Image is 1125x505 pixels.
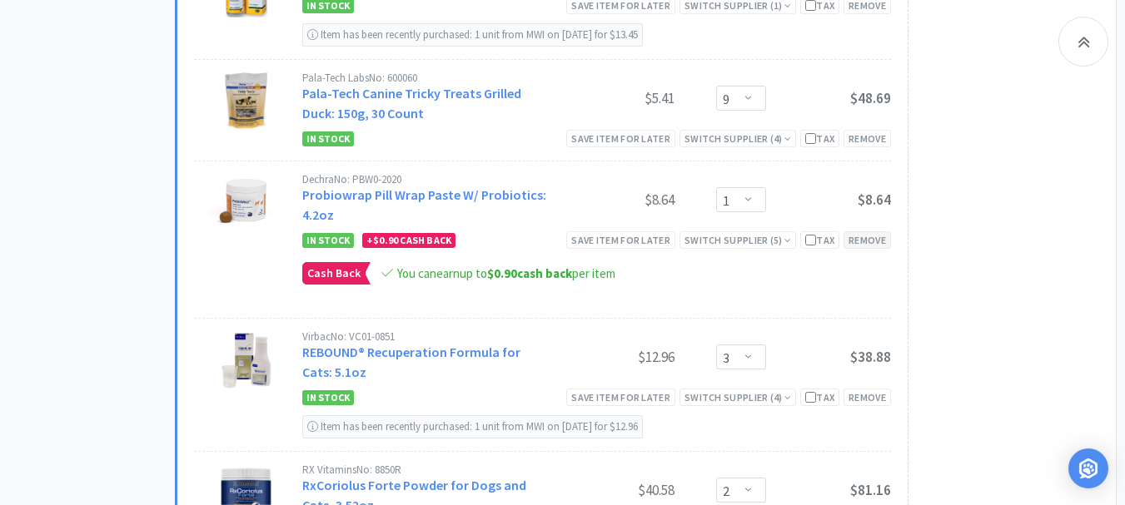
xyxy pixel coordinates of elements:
[684,389,791,405] div: Switch Supplier ( 4 )
[220,331,273,389] img: 333aeeb6f8fb4430b59a973b6fe45b9d_208172.png
[566,389,675,406] div: Save item for later
[303,263,365,284] span: Cash Back
[566,130,675,147] div: Save item for later
[302,233,354,248] span: In Stock
[805,389,834,405] div: Tax
[566,231,675,249] div: Save item for later
[850,348,891,366] span: $38.88
[225,72,267,131] img: 58ac140a2f5045cc902695880571a697_396238.png
[550,88,675,108] div: $5.41
[373,234,398,246] span: $0.90
[805,232,834,248] div: Tax
[684,232,791,248] div: Switch Supplier ( 5 )
[302,23,643,47] div: Item has been recently purchased: 1 unit from MWI on [DATE] for $13.45
[302,85,521,121] a: Pala-Tech Canine Tricky Treats Grilled Duck: 150g, 30 Count
[397,265,615,281] span: You can earn up to per item
[302,72,550,83] div: Pala-Tech Labs No: 600060
[550,347,675,367] div: $12.96
[844,389,891,406] div: Remove
[362,233,455,248] div: + Cash Back
[302,415,643,438] div: Item has been recently purchased: 1 unit from MWI on [DATE] for $12.96
[844,130,891,147] div: Remove
[550,190,675,210] div: $8.64
[487,265,517,281] span: $0.90
[850,89,891,107] span: $48.69
[302,131,354,146] span: In Stock
[684,131,791,146] div: Switch Supplier ( 4 )
[844,231,891,249] div: Remove
[208,174,284,232] img: d7253241c7ae4b0e9362367d7db3d8af_402848.png
[302,174,550,185] div: Dechra No: PBW0-2020
[302,344,520,380] a: REBOUND® Recuperation Formula for Cats: 5.1oz
[805,131,834,146] div: Tax
[487,265,572,281] strong: cash back
[858,191,891,209] span: $8.64
[302,464,550,475] div: RX Vitamins No: 8850R
[1068,448,1108,488] div: Open Intercom Messenger
[850,481,891,499] span: $81.16
[302,186,546,223] a: Probiowrap Pill Wrap Paste W/ Probiotics: 4.2oz
[302,331,550,342] div: Virbac No: VC01-0851
[302,390,354,405] span: In Stock
[550,480,675,500] div: $40.58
